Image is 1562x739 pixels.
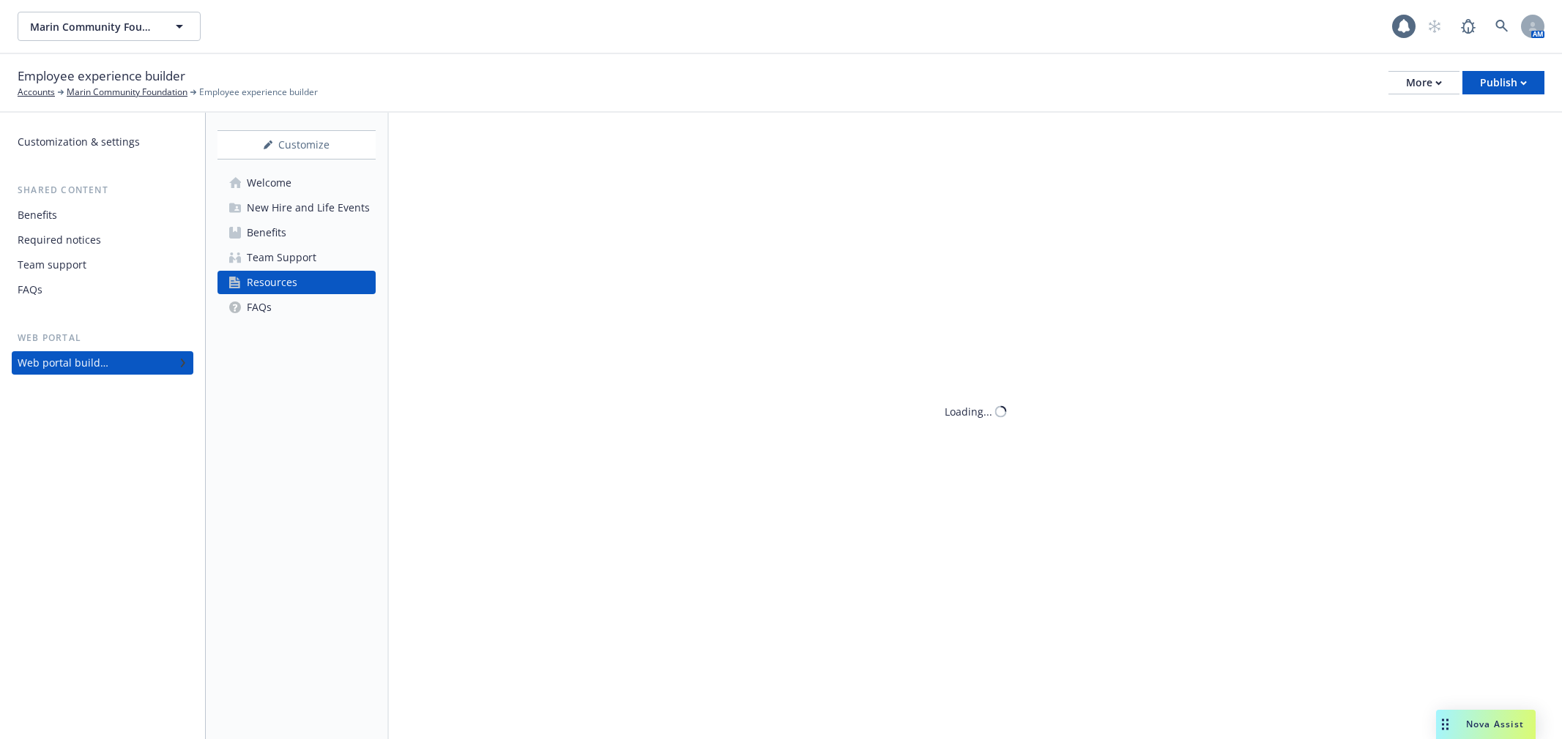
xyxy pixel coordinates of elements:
span: Marin Community Foundation [30,19,157,34]
a: Resources [217,271,376,294]
div: Team Support [247,246,316,269]
a: Accounts [18,86,55,99]
div: Customization & settings [18,130,140,154]
div: Publish [1480,72,1527,94]
a: Web portal builder [12,351,193,375]
span: Employee experience builder [18,67,185,86]
div: Welcome [247,171,291,195]
span: Employee experience builder [199,86,318,99]
a: New Hire and Life Events [217,196,376,220]
div: New Hire and Life Events [247,196,370,220]
div: Drag to move [1436,710,1454,739]
button: More [1388,71,1459,94]
div: Web portal [12,331,193,345]
a: Search [1487,12,1517,41]
a: Report a Bug [1454,12,1483,41]
div: Team support [18,253,86,277]
a: Customization & settings [12,130,193,154]
div: Customize [217,131,376,159]
div: Shared content [12,183,193,198]
div: Web portal builder [18,351,108,375]
span: Nova Assist [1466,718,1524,730]
a: Team Support [217,246,376,269]
div: Resources [247,271,297,294]
a: Benefits [217,221,376,244]
button: Nova Assist [1436,710,1536,739]
a: FAQs [12,278,193,301]
div: FAQs [247,296,272,319]
button: Customize [217,130,376,160]
a: Benefits [12,203,193,227]
div: Benefits [247,221,286,244]
a: Start snowing [1420,12,1449,41]
div: More [1406,72,1442,94]
button: Publish [1462,71,1544,94]
button: Marin Community Foundation [18,12,201,41]
div: FAQs [18,278,42,301]
div: Benefits [18,203,57,227]
a: Team support [12,253,193,277]
div: Required notices [18,228,101,252]
a: FAQs [217,296,376,319]
div: Loading... [945,404,992,419]
a: Required notices [12,228,193,252]
a: Marin Community Foundation [67,86,187,99]
a: Welcome [217,171,376,195]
